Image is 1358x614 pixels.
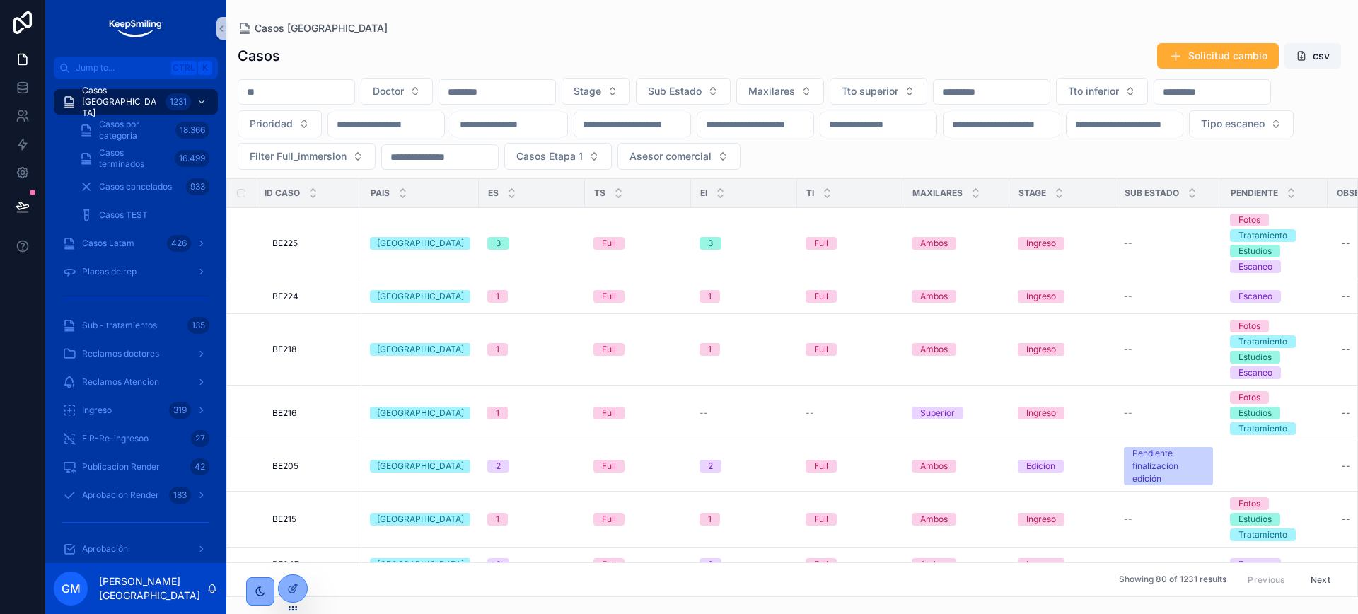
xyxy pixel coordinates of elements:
[487,343,576,356] a: 1
[487,513,576,526] a: 1
[238,143,376,170] button: Select Button
[1026,343,1056,356] div: Ingreso
[1124,514,1213,525] a: --
[617,143,741,170] button: Select Button
[1201,117,1265,131] span: Tipo escaneo
[82,376,159,388] span: Reclamos Atencion
[602,290,616,303] div: Full
[1124,291,1132,302] span: --
[99,119,170,141] span: Casos por categoria
[700,343,789,356] a: 1
[1124,238,1213,249] a: --
[54,231,218,256] a: Casos Latam426
[1026,513,1056,526] div: Ingreso
[1238,260,1272,273] div: Escaneo
[1342,291,1350,302] div: --
[1018,343,1107,356] a: Ingreso
[1238,391,1260,404] div: Fotos
[708,343,712,356] div: 1
[1238,214,1260,226] div: Fotos
[593,343,683,356] a: Full
[1238,320,1260,332] div: Fotos
[71,146,218,171] a: Casos terminados16.499
[562,78,630,105] button: Select Button
[1342,514,1350,525] div: --
[54,313,218,338] a: Sub - tratamientos135
[1056,78,1148,105] button: Select Button
[1230,497,1319,541] a: FotosEstudiosTratamiento
[371,187,390,199] span: Pais
[99,574,207,603] p: [PERSON_NAME][GEOGRAPHIC_DATA]
[1301,569,1340,591] button: Next
[1124,291,1213,302] a: --
[488,187,499,199] span: ES
[516,149,583,163] span: Casos Etapa 1
[169,402,191,419] div: 319
[602,407,616,419] div: Full
[1125,187,1179,199] span: Sub Estado
[175,122,209,139] div: 18.366
[370,407,470,419] a: [GEOGRAPHIC_DATA]
[54,341,218,366] a: Reclamos doctores
[1124,559,1213,570] a: --
[54,426,218,451] a: E.R-Re-ingresoo27
[272,407,353,419] a: BE216
[71,117,218,143] a: Casos por categoria18.366
[377,460,464,473] div: [GEOGRAPHIC_DATA]
[496,237,501,250] div: 3
[1124,407,1132,419] span: --
[71,202,218,228] a: Casos TEST
[1342,344,1350,355] div: --
[370,237,470,250] a: [GEOGRAPHIC_DATA]
[171,61,197,75] span: Ctrl
[1124,344,1213,355] a: --
[54,454,218,480] a: Publicacion Render42
[272,559,353,570] a: BE047
[708,513,712,526] div: 1
[496,407,499,419] div: 1
[272,559,299,570] span: BE047
[108,17,163,40] img: App logo
[1018,187,1046,199] span: Stage
[1342,559,1350,570] div: --
[1238,335,1287,348] div: Tratamiento
[1238,407,1272,419] div: Estudios
[1230,391,1319,435] a: FotosEstudiosTratamiento
[806,407,895,419] a: --
[700,407,708,419] span: --
[1284,43,1341,69] button: csv
[814,237,828,250] div: Full
[238,46,280,66] h1: Casos
[708,460,713,473] div: 2
[708,558,713,571] div: 2
[250,149,347,163] span: Filter Full_immersion
[912,513,1001,526] a: Ambos
[487,407,576,419] a: 1
[54,259,218,284] a: Placas de rep
[82,405,112,416] span: Ingreso
[636,78,731,105] button: Select Button
[272,238,298,249] span: BE225
[1026,290,1056,303] div: Ingreso
[806,513,895,526] a: Full
[912,187,963,199] span: Maxilares
[1238,290,1272,303] div: Escaneo
[272,291,298,302] span: BE224
[265,187,300,199] span: ID Caso
[82,320,157,331] span: Sub - tratamientos
[1068,84,1119,98] span: Tto inferior
[370,513,470,526] a: [GEOGRAPHIC_DATA]
[238,21,388,35] a: Casos [GEOGRAPHIC_DATA]
[54,57,218,79] button: Jump to...CtrlK
[487,558,576,571] a: 2
[1238,497,1260,510] div: Fotos
[187,317,209,334] div: 135
[504,143,612,170] button: Select Button
[1026,237,1056,250] div: Ingreso
[255,21,388,35] span: Casos [GEOGRAPHIC_DATA]
[1124,238,1132,249] span: --
[602,460,616,473] div: Full
[82,85,160,119] span: Casos [GEOGRAPHIC_DATA]
[82,461,160,473] span: Publicacion Render
[806,290,895,303] a: Full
